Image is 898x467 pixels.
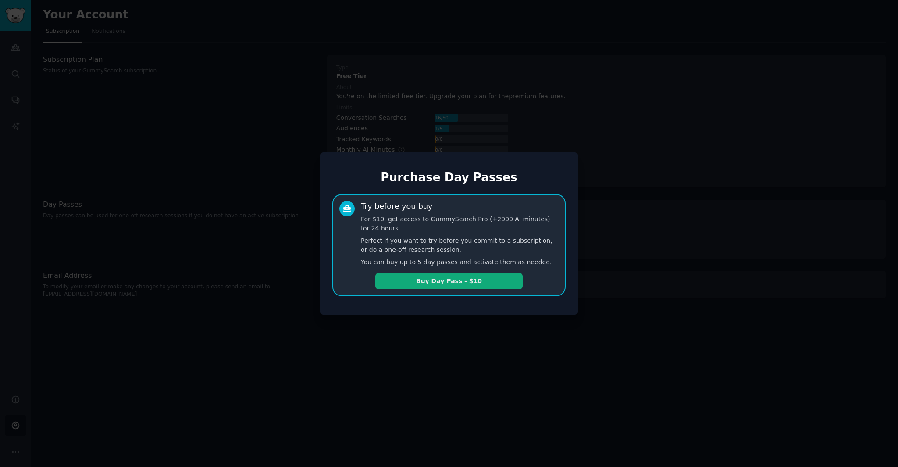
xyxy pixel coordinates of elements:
p: You can buy up to 5 day passes and activate them as needed. [361,258,559,267]
div: Try before you buy [361,201,432,212]
button: Buy Day Pass - $10 [375,273,523,289]
p: For $10, get access to GummySearch Pro (+2000 AI minutes) for 24 hours. [361,215,559,233]
h1: Purchase Day Passes [332,171,566,185]
p: Perfect if you want to try before you commit to a subscription, or do a one-off research session. [361,236,559,255]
